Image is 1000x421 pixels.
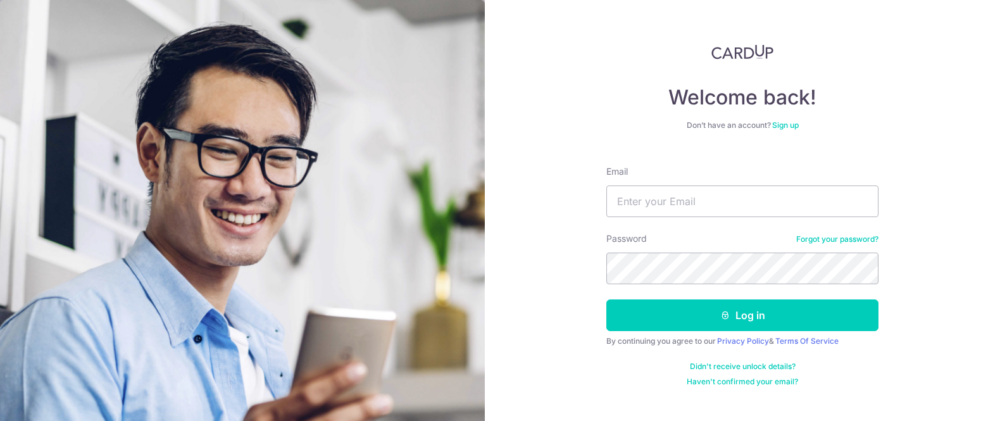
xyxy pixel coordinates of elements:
h4: Welcome back! [606,85,878,110]
button: Log in [606,299,878,331]
a: Terms Of Service [775,336,839,346]
label: Password [606,232,647,245]
div: Don’t have an account? [606,120,878,130]
a: Haven't confirmed your email? [687,377,798,387]
a: Didn't receive unlock details? [690,361,796,372]
a: Privacy Policy [717,336,769,346]
label: Email [606,165,628,178]
img: CardUp Logo [711,44,773,60]
div: By continuing you agree to our & [606,336,878,346]
input: Enter your Email [606,185,878,217]
a: Forgot your password? [796,234,878,244]
a: Sign up [772,120,799,130]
